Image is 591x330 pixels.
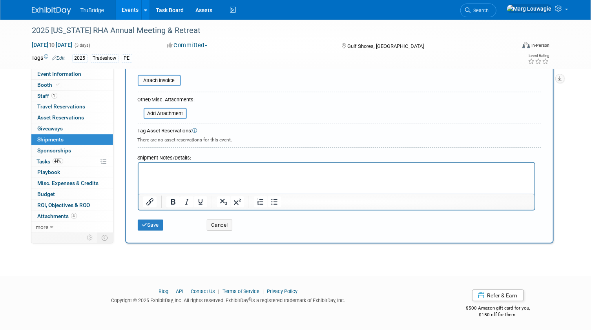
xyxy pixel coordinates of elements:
[507,4,552,13] img: Marg Louwagie
[223,288,259,294] a: Terms of Service
[84,233,97,243] td: Personalize Event Tab Strip
[528,54,549,58] div: Event Rating
[138,135,541,143] div: There are no asset reservations for this event.
[56,82,60,87] i: Booth reservation complete
[31,91,113,101] a: Staff1
[31,200,113,211] a: ROI, Objectives & ROO
[184,288,190,294] span: |
[72,54,88,62] div: 2025
[52,55,65,61] a: Edit
[170,288,175,294] span: |
[31,189,113,200] a: Budget
[31,178,113,189] a: Misc. Expenses & Credits
[38,136,64,143] span: Shipments
[217,196,230,207] button: Subscript
[31,145,113,156] a: Sponsorships
[138,127,541,135] div: Tag Asset Reservations:
[38,147,71,154] span: Sponsorships
[436,300,560,318] div: $500 Amazon gift card for you,
[91,54,119,62] div: Tradeshow
[38,202,90,208] span: ROI, Objectives & ROO
[473,41,550,53] div: Event Format
[38,180,99,186] span: Misc. Expenses & Credits
[38,93,57,99] span: Staff
[36,224,49,230] span: more
[261,288,266,294] span: |
[38,71,82,77] span: Event Information
[31,69,113,79] a: Event Information
[38,169,60,175] span: Playbook
[347,43,424,49] span: Gulf Shores, [GEOGRAPHIC_DATA]
[122,54,132,62] div: PE
[31,167,113,178] a: Playbook
[71,213,77,219] span: 4
[31,222,113,233] a: more
[139,163,534,194] iframe: Rich Text Area
[143,196,157,207] button: Insert/edit link
[138,151,535,162] div: Shipment Notes/Details:
[38,103,86,110] span: Travel Reservations
[38,114,84,121] span: Asset Reservations
[522,42,530,48] img: Format-Inperson.png
[53,158,63,164] span: 44%
[31,156,113,167] a: Tasks44%
[531,42,550,48] div: In-Person
[31,134,113,145] a: Shipments
[166,196,179,207] button: Bold
[207,220,232,231] button: Cancel
[51,93,57,99] span: 1
[254,196,267,207] button: Numbered list
[193,196,207,207] button: Underline
[38,82,62,88] span: Booth
[460,4,496,17] a: Search
[248,297,251,301] sup: ®
[180,196,193,207] button: Italic
[29,24,506,38] div: 2025 [US_STATE] RHA Annual Meeting & Retreat
[191,288,215,294] a: Contact Us
[267,196,281,207] button: Bullet list
[164,41,211,49] button: Committed
[38,191,55,197] span: Budget
[97,233,113,243] td: Toggle Event Tabs
[74,43,91,48] span: (3 days)
[32,41,73,48] span: [DATE] [DATE]
[267,288,297,294] a: Privacy Policy
[31,80,113,90] a: Booth
[31,211,113,222] a: Attachments4
[31,101,113,112] a: Travel Reservations
[159,288,168,294] a: Blog
[37,158,63,165] span: Tasks
[49,42,56,48] span: to
[216,288,221,294] span: |
[138,96,195,105] div: Other/Misc. Attachments:
[472,290,524,301] a: Refer & Earn
[176,288,183,294] a: API
[436,312,560,318] div: $150 off for them.
[32,7,71,15] img: ExhibitDay
[471,7,489,13] span: Search
[32,295,425,304] div: Copyright © 2025 ExhibitDay, Inc. All rights reserved. ExhibitDay is a registered trademark of Ex...
[38,125,63,132] span: Giveaways
[31,112,113,123] a: Asset Reservations
[138,220,164,231] button: Save
[32,54,65,63] td: Tags
[230,196,244,207] button: Superscript
[38,213,77,219] span: Attachments
[80,7,104,13] span: TruBridge
[31,123,113,134] a: Giveaways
